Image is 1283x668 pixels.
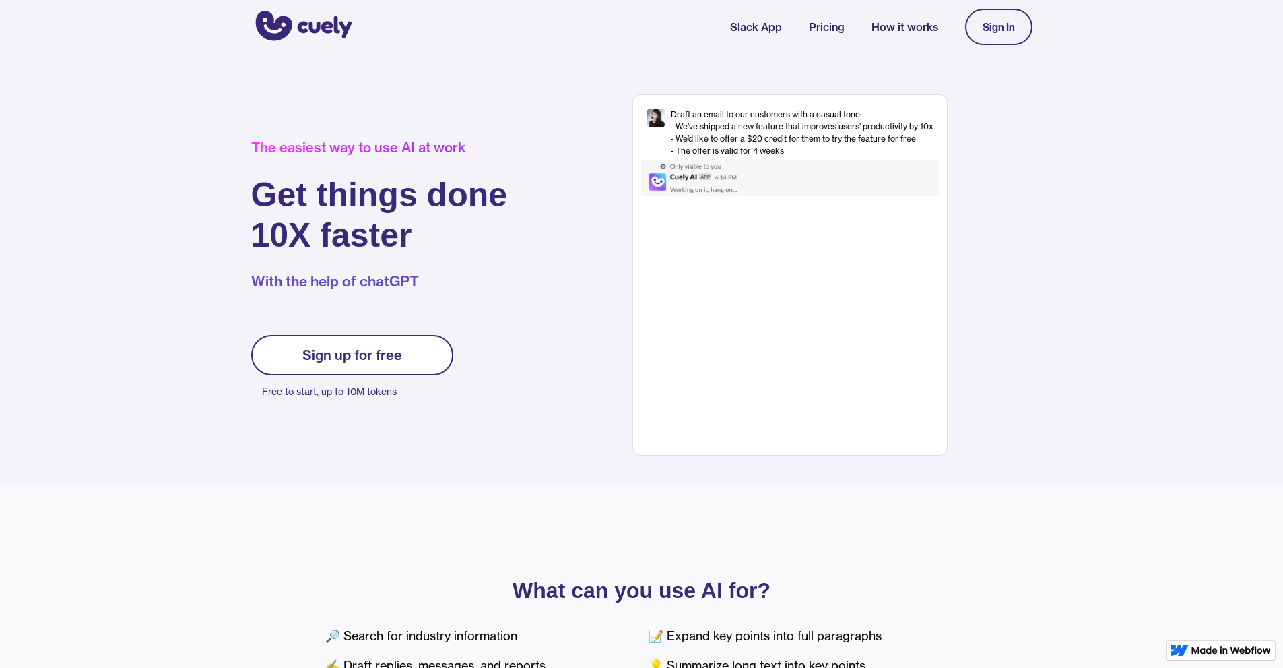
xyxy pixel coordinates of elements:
[730,19,782,35] a: Slack App
[251,335,453,375] a: Sign up for free
[251,175,508,255] h1: Get things done 10X faster
[251,272,508,292] p: With the help of chatGPT
[262,382,453,401] p: Free to start, up to 10M tokens
[809,19,845,35] a: Pricing
[302,347,402,363] div: Sign up for free
[671,109,933,157] div: Draft an email to our customers with a casual tone: - We’ve shipped a new feature that improves u...
[965,9,1032,45] a: Sign In
[1191,646,1271,655] img: Made in Webflow
[251,2,352,52] a: home
[325,581,958,600] p: What can you use AI for?
[983,21,1015,33] div: Sign In
[871,19,938,35] a: How it works
[251,140,508,156] div: The easiest way to use AI at work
